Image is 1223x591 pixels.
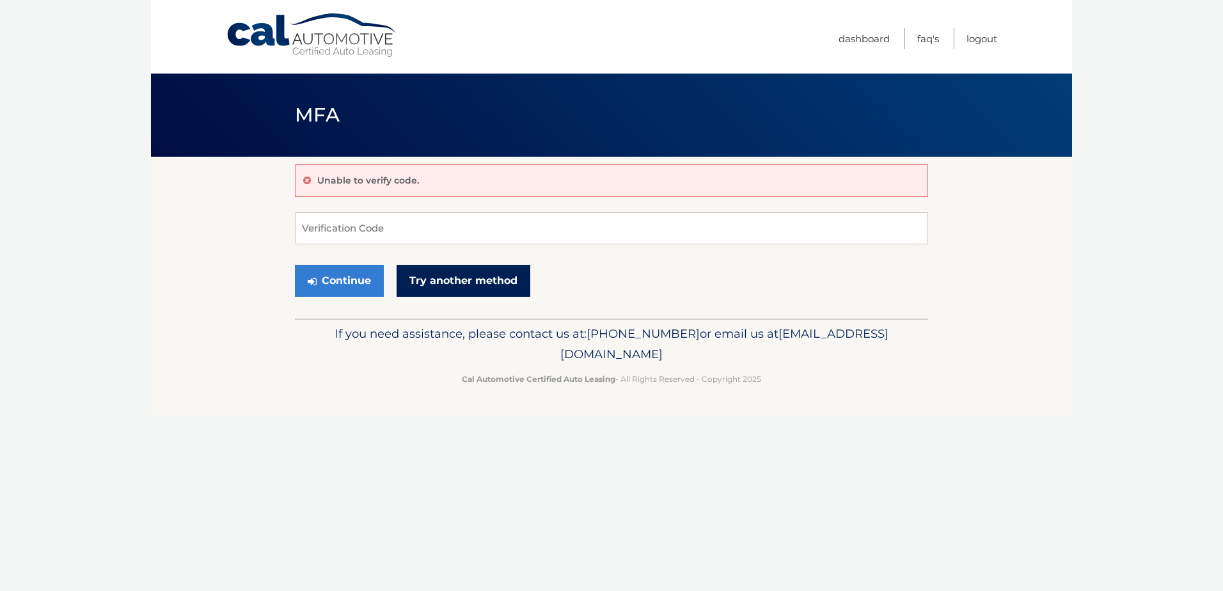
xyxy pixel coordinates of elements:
a: Logout [967,28,997,49]
span: MFA [295,103,340,127]
span: [PHONE_NUMBER] [587,326,700,341]
a: FAQ's [917,28,939,49]
a: Dashboard [839,28,890,49]
strong: Cal Automotive Certified Auto Leasing [462,374,615,384]
button: Continue [295,265,384,297]
a: Try another method [397,265,530,297]
input: Verification Code [295,212,928,244]
p: If you need assistance, please contact us at: or email us at [303,324,920,365]
span: [EMAIL_ADDRESS][DOMAIN_NAME] [560,326,888,361]
p: Unable to verify code. [317,175,419,186]
a: Cal Automotive [226,13,398,58]
p: - All Rights Reserved - Copyright 2025 [303,372,920,386]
